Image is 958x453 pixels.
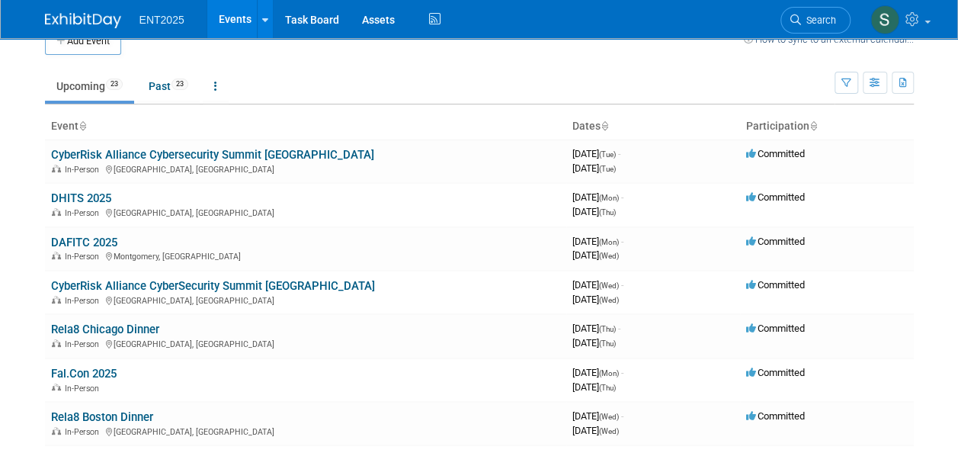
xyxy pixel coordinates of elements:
a: Rela8 Boston Dinner [51,410,153,424]
a: Search [780,7,851,34]
span: (Wed) [599,413,619,421]
span: (Wed) [599,296,619,304]
div: Montgomery, [GEOGRAPHIC_DATA] [51,249,560,262]
a: DAFITC 2025 [51,236,117,249]
a: Sort by Start Date [601,120,608,132]
span: (Wed) [599,281,619,290]
a: CyberRisk Alliance Cybersecurity Summit [GEOGRAPHIC_DATA] [51,148,374,162]
div: [GEOGRAPHIC_DATA], [GEOGRAPHIC_DATA] [51,425,560,437]
span: [DATE] [572,191,623,203]
span: (Thu) [599,339,616,348]
span: (Thu) [599,208,616,217]
span: ENT2025 [139,14,184,26]
span: [DATE] [572,410,623,422]
span: Committed [746,367,805,378]
span: (Mon) [599,194,619,202]
span: 23 [106,79,123,90]
span: Committed [746,410,805,422]
span: [DATE] [572,323,620,334]
img: In-Person Event [52,165,61,172]
div: [GEOGRAPHIC_DATA], [GEOGRAPHIC_DATA] [51,206,560,218]
span: (Mon) [599,369,619,377]
span: - [621,236,623,247]
span: (Mon) [599,238,619,246]
span: - [618,148,620,159]
span: (Tue) [599,150,616,159]
a: Past23 [137,72,200,101]
span: [DATE] [572,148,620,159]
span: - [621,367,623,378]
span: [DATE] [572,279,623,291]
span: (Thu) [599,384,616,392]
span: Committed [746,236,805,247]
span: Committed [746,323,805,334]
th: Participation [740,114,914,140]
span: [DATE] [572,337,616,349]
img: In-Person Event [52,339,61,347]
img: In-Person Event [52,252,61,259]
span: [DATE] [572,294,619,305]
img: In-Person Event [52,427,61,435]
a: CyberRisk Alliance CyberSecurity Summit [GEOGRAPHIC_DATA] [51,279,375,293]
img: In-Person Event [52,296,61,304]
span: - [621,191,623,203]
span: Committed [746,191,805,203]
span: In-Person [65,165,104,175]
span: (Tue) [599,165,616,173]
span: Committed [746,279,805,291]
img: ExhibitDay [45,13,121,28]
span: In-Person [65,208,104,218]
span: [DATE] [572,162,616,174]
span: [DATE] [572,206,616,217]
a: Rela8 Chicago Dinner [51,323,159,336]
span: [DATE] [572,381,616,393]
span: [DATE] [572,236,623,247]
a: How to sync to an external calendar... [744,34,914,45]
span: - [621,410,623,422]
span: In-Person [65,339,104,349]
span: (Wed) [599,427,619,435]
div: [GEOGRAPHIC_DATA], [GEOGRAPHIC_DATA] [51,337,560,349]
span: In-Person [65,252,104,262]
span: Committed [746,148,805,159]
button: Add Event [45,27,121,55]
a: Upcoming23 [45,72,134,101]
a: DHITS 2025 [51,191,111,205]
img: Stephanie Silva [870,5,899,34]
div: [GEOGRAPHIC_DATA], [GEOGRAPHIC_DATA] [51,294,560,306]
div: [GEOGRAPHIC_DATA], [GEOGRAPHIC_DATA] [51,162,560,175]
span: (Wed) [599,252,619,260]
span: Search [801,14,836,26]
span: [DATE] [572,249,619,261]
a: Fal.Con 2025 [51,367,117,381]
span: - [618,323,620,334]
span: 23 [171,79,188,90]
th: Event [45,114,566,140]
span: [DATE] [572,425,619,436]
span: - [621,279,623,291]
th: Dates [566,114,740,140]
img: In-Person Event [52,384,61,391]
span: In-Person [65,384,104,394]
span: [DATE] [572,367,623,378]
span: (Thu) [599,325,616,333]
img: In-Person Event [52,208,61,216]
a: Sort by Participation Type [809,120,817,132]
span: In-Person [65,296,104,306]
a: Sort by Event Name [78,120,86,132]
span: In-Person [65,427,104,437]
